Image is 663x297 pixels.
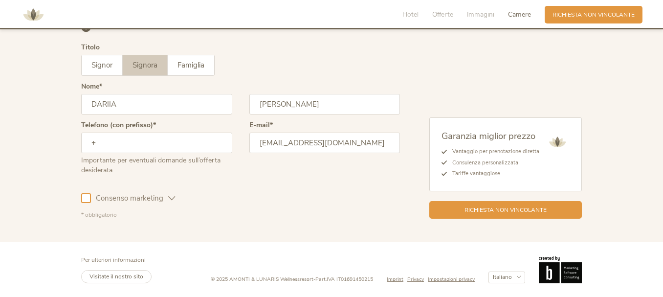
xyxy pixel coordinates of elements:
img: AMONTI & LUNARIS Wellnessresort [545,130,570,154]
input: E-mail [249,133,400,153]
a: Impostazioni privacy [428,276,475,283]
span: - [313,275,315,283]
span: © 2025 AMONTI & LUNARIS Wellnessresort [211,275,313,283]
span: Famiglia [177,60,204,70]
span: Impostazioni privacy [428,275,475,283]
input: Nome [81,94,232,114]
a: Visitate il nostro sito [81,270,152,283]
label: E-mail [249,122,273,129]
img: Brandnamic GmbH | Leading Hospitality Solutions [539,256,582,283]
span: Imprint [387,275,403,283]
input: Cognome [249,94,400,114]
span: Signor [91,60,112,70]
a: Imprint [387,276,407,283]
span: Signora [133,60,157,70]
div: Importante per eventuali domande sull’offerta desiderata [81,153,232,175]
li: Consulenza personalizzata [447,158,539,168]
label: Telefono (con prefisso) [81,122,156,129]
input: Telefono (con prefisso) [81,133,232,153]
span: Garanzia miglior prezzo [442,130,535,142]
li: Tariffe vantaggiose [447,168,539,179]
span: Immagini [467,10,494,19]
div: Titolo [81,44,100,51]
a: AMONTI & LUNARIS Wellnessresort [19,12,48,17]
li: Vantaggio per prenotazione diretta [447,146,539,157]
span: Privacy [407,275,424,283]
a: Privacy [407,276,428,283]
span: Richiesta non vincolante [464,206,547,214]
span: Consenso marketing [91,193,168,204]
span: Per ulteriori informazioni [81,256,146,264]
div: * obbligatorio [81,211,400,219]
span: Offerte [432,10,453,19]
span: Part.IVA IT01691450215 [315,275,373,283]
label: Nome [81,83,102,90]
span: Visitate il nostro sito [89,273,143,280]
span: Camere [508,10,531,19]
span: Richiesta non vincolante [552,11,635,19]
span: Hotel [402,10,419,19]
